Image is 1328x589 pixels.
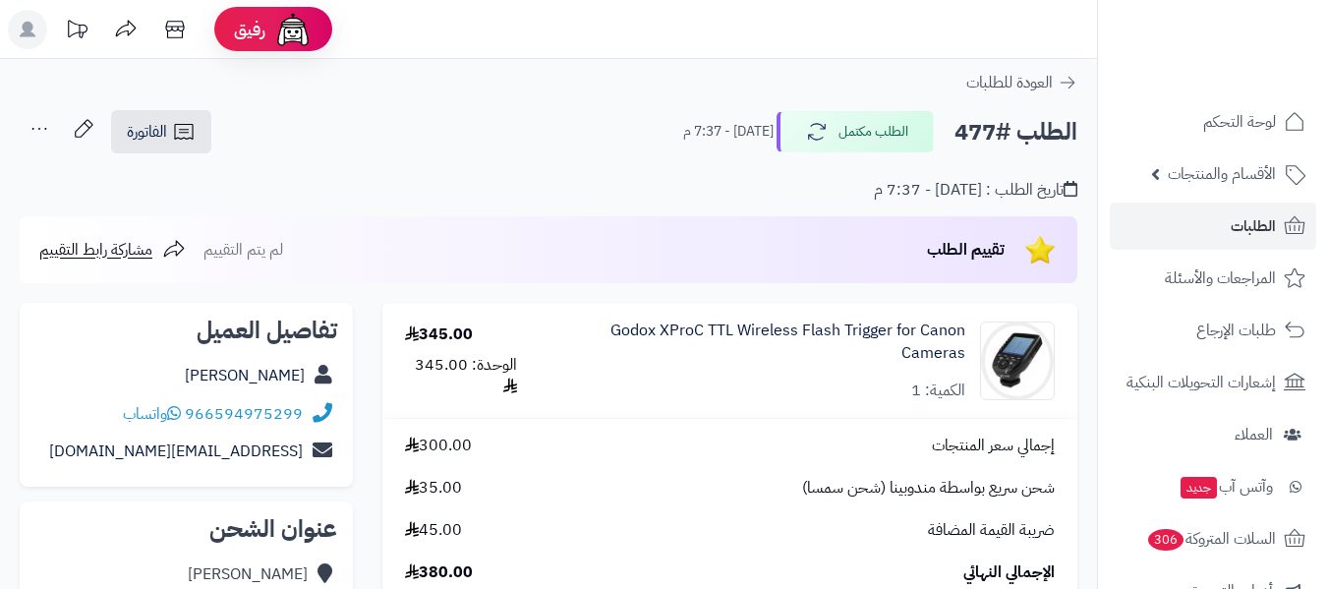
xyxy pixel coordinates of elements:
a: الطلبات [1110,203,1316,250]
span: رفيق [234,18,265,41]
span: لوحة التحكم [1203,108,1276,136]
span: 380.00 [405,561,473,584]
span: تقييم الطلب [927,238,1005,262]
a: إشعارات التحويلات البنكية [1110,359,1316,406]
button: الطلب مكتمل [777,111,934,152]
a: Godox XProC TTL Wireless Flash Trigger for Canon Cameras [562,320,965,365]
span: لم يتم التقييم [203,238,283,262]
span: المراجعات والأسئلة [1165,265,1276,292]
h2: الطلب #477 [954,112,1077,152]
a: العودة للطلبات [966,71,1077,94]
img: ai-face.png [273,10,313,49]
div: الكمية: 1 [911,380,965,402]
a: 966594975299 [185,402,303,426]
span: إجمالي سعر المنتجات [932,435,1055,457]
a: [PERSON_NAME] [185,364,305,387]
span: العملاء [1235,421,1273,448]
span: ضريبة القيمة المضافة [928,519,1055,542]
div: تاريخ الطلب : [DATE] - 7:37 م [874,179,1077,202]
img: logo-2.png [1194,37,1309,79]
a: العملاء [1110,411,1316,458]
img: 1704130961-SA01070.1-800x1000-90x90.jpg [981,322,1054,400]
a: السلات المتروكة306 [1110,515,1316,562]
span: إشعارات التحويلات البنكية [1126,369,1276,396]
a: مشاركة رابط التقييم [39,238,186,262]
span: السلات المتروكة [1146,525,1276,553]
a: واتساب [123,402,181,426]
span: 306 [1147,528,1184,551]
span: جديد [1181,477,1217,499]
span: 300.00 [405,435,472,457]
a: المراجعات والأسئلة [1110,255,1316,302]
small: [DATE] - 7:37 م [683,122,774,142]
span: وآتس آب [1179,473,1273,501]
span: الإجمالي النهائي [963,561,1055,584]
a: [EMAIL_ADDRESS][DOMAIN_NAME] [49,440,303,463]
span: الطلبات [1231,212,1276,240]
a: طلبات الإرجاع [1110,307,1316,354]
span: العودة للطلبات [966,71,1053,94]
span: 45.00 [405,519,462,542]
span: طلبات الإرجاع [1196,317,1276,344]
span: الفاتورة [127,120,167,144]
span: شحن سريع بواسطة مندوبينا (شحن سمسا) [802,477,1055,500]
span: 35.00 [405,477,462,500]
h2: عنوان الشحن [35,517,337,541]
h2: تفاصيل العميل [35,319,337,342]
div: الوحدة: 345.00 [405,354,517,399]
a: لوحة التحكم [1110,98,1316,146]
a: وآتس آبجديد [1110,463,1316,510]
a: تحديثات المنصة [52,10,101,54]
a: الفاتورة [111,110,211,153]
div: 345.00 [405,324,473,346]
span: الأقسام والمنتجات [1168,160,1276,188]
span: مشاركة رابط التقييم [39,238,152,262]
